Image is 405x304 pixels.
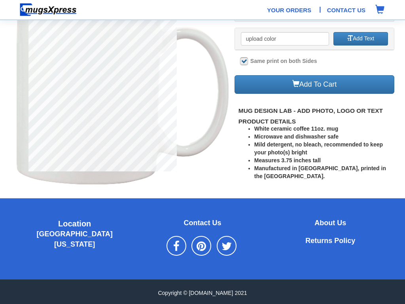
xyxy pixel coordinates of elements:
a: Returns Policy [305,238,355,244]
a: Your Orders [267,6,311,14]
img: mugsexpress logo [19,3,77,17]
b: Manufactured in [GEOGRAPHIC_DATA], printed in the [GEOGRAPHIC_DATA]. [254,165,386,179]
span: [GEOGRAPHIC_DATA] [36,230,112,238]
b: Measures 3.75 inches tall [254,157,321,163]
button: Add Text [333,32,388,46]
a: About Us [314,220,346,226]
span: | [319,5,321,14]
b: About Us [314,219,346,227]
h2: Product Details [238,118,394,125]
span: [US_STATE] [54,240,95,248]
input: Enter Text [241,32,329,46]
b: Returns Policy [305,237,355,245]
b: Same print on both Sides [250,58,317,64]
a: Contact Us [327,6,365,14]
span: Add Text [353,35,374,42]
b: White ceramic coffee 11oz. mug [254,125,338,132]
h1: Mug Design Lab - Add photo, logo or Text [238,108,394,114]
b: Mild detergent, no bleach, recommended to keep your photo(s) bright [254,141,383,156]
div: Copyright © [DOMAIN_NAME] 2021 [11,289,394,297]
a: Home [17,6,80,12]
b: Contact Us [184,219,221,227]
a: Add To Cart [235,75,394,94]
b: Microwave and dishwasher safe [254,133,339,140]
span: Add To Cart [299,80,337,88]
b: Location [58,219,91,228]
a: Contact Us [184,220,221,226]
